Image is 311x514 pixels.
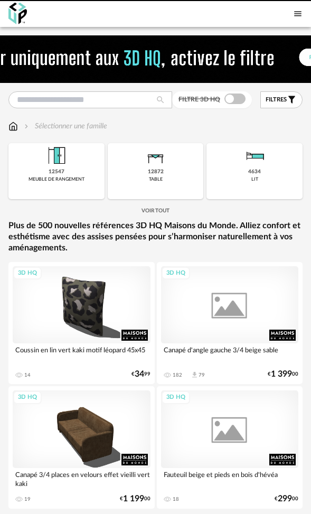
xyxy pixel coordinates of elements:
span: s [284,96,287,104]
a: 3D HQ Coussin en lin vert kaki motif léopard 45x45 14 €3499 [8,262,155,385]
span: 1 199 [123,496,144,502]
div: 12547 [49,169,64,175]
div: Fauteuil beige et pieds en bois d'hévéa [161,468,299,489]
div: 3D HQ [13,267,42,280]
img: Table.png [143,143,168,169]
div: € 99 [131,371,150,378]
span: 299 [278,496,292,502]
div: Voir tout [8,202,303,222]
div: table [149,176,163,182]
div: € 00 [120,496,150,502]
img: Meuble%20de%20rangement.png [44,143,69,169]
span: Menu icon [293,8,303,19]
img: Literie.png [242,143,267,169]
span: 1 399 [271,371,292,378]
a: Plus de 500 nouvelles références 3D HQ Maisons du Monde. Alliez confort et esthétisme avec des as... [8,220,303,253]
a: 3D HQ Canapé 3/4 places en velours effet vieilli vert kaki 19 €1 19900 [8,386,155,509]
div: 19 [24,496,31,502]
div: Canapé 3/4 places en velours effet vieilli vert kaki [13,468,150,489]
div: lit [251,176,258,182]
img: svg+xml;base64,PHN2ZyB3aWR0aD0iMTYiIGhlaWdodD0iMTYiIHZpZXdCb3g9IjAgMCAxNiAxNiIgZmlsbD0ibm9uZSIgeG... [22,121,31,132]
div: 14 [24,372,31,378]
div: 12872 [148,169,164,175]
div: Coussin en lin vert kaki motif léopard 45x45 [13,343,150,365]
div: 3D HQ [13,391,42,404]
div: 18 [173,496,179,502]
div: meuble de rangement [29,176,84,182]
a: 3D HQ Canapé d'angle gauche 3/4 beige sable 182 Download icon 79 €1 39900 [157,262,303,385]
a: 3D HQ Fauteuil beige et pieds en bois d'hévéa 18 €29900 [157,386,303,509]
div: 3D HQ [162,391,190,404]
span: Filter icon [287,95,297,105]
div: Canapé d'angle gauche 3/4 beige sable [161,343,299,365]
button: filtres Filter icon [260,91,303,108]
div: 79 [199,372,205,378]
img: svg+xml;base64,PHN2ZyB3aWR0aD0iMTYiIGhlaWdodD0iMTciIHZpZXdCb3g9IjAgMCAxNiAxNyIgZmlsbD0ibm9uZSIgeG... [8,121,18,132]
div: Sélectionner une famille [22,121,107,132]
span: Download icon [191,371,199,379]
div: € 00 [275,496,298,502]
span: Filtre 3D HQ [178,96,220,102]
span: 34 [135,371,144,378]
div: 182 [173,372,182,378]
div: 4634 [248,169,261,175]
div: € 00 [268,371,298,378]
img: OXP [8,3,27,24]
span: filtre [266,96,284,104]
div: 3D HQ [162,267,190,280]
